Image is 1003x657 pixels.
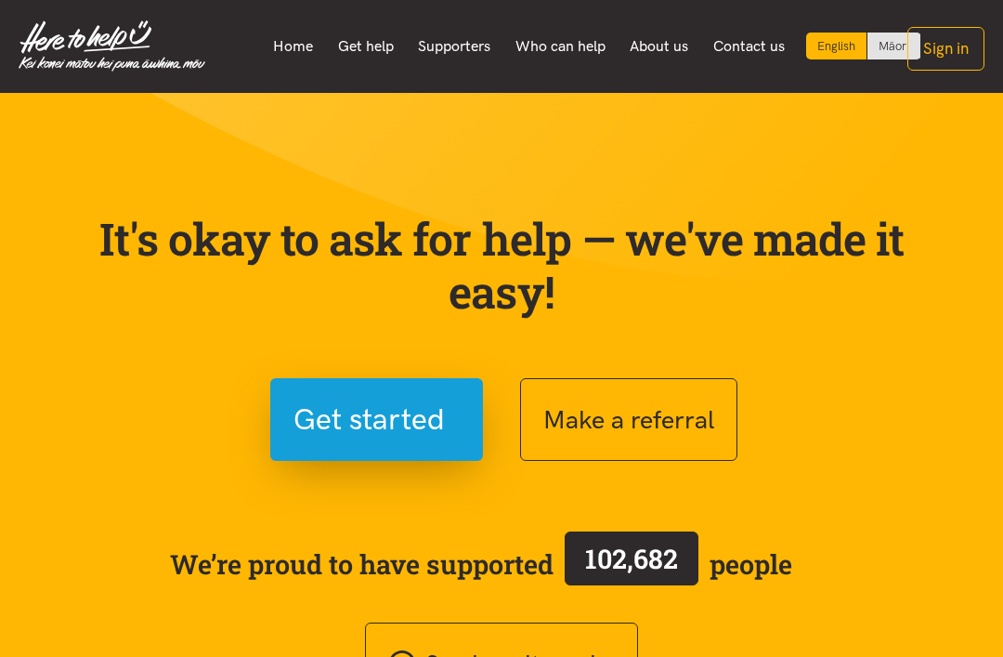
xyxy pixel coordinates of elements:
button: Sign in [907,27,984,71]
span: 102,682 [585,541,678,576]
a: Contact us [700,27,797,66]
a: About us [618,27,701,66]
button: Make a referral [520,378,737,461]
div: Current language [806,33,867,59]
span: We’re proud to have supported people [170,528,792,600]
a: 102,682 [554,528,710,600]
a: Who can help [502,27,618,66]
button: Get started [270,378,483,461]
div: Language toggle [806,33,921,59]
a: Switch to Te Reo Māori [867,33,920,59]
a: Supporters [406,27,503,66]
img: Home [19,20,205,72]
a: Home [261,27,326,66]
p: It's okay to ask for help — we've made it easy! [74,212,929,319]
a: Get help [325,27,406,66]
span: Get started [293,396,445,443]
